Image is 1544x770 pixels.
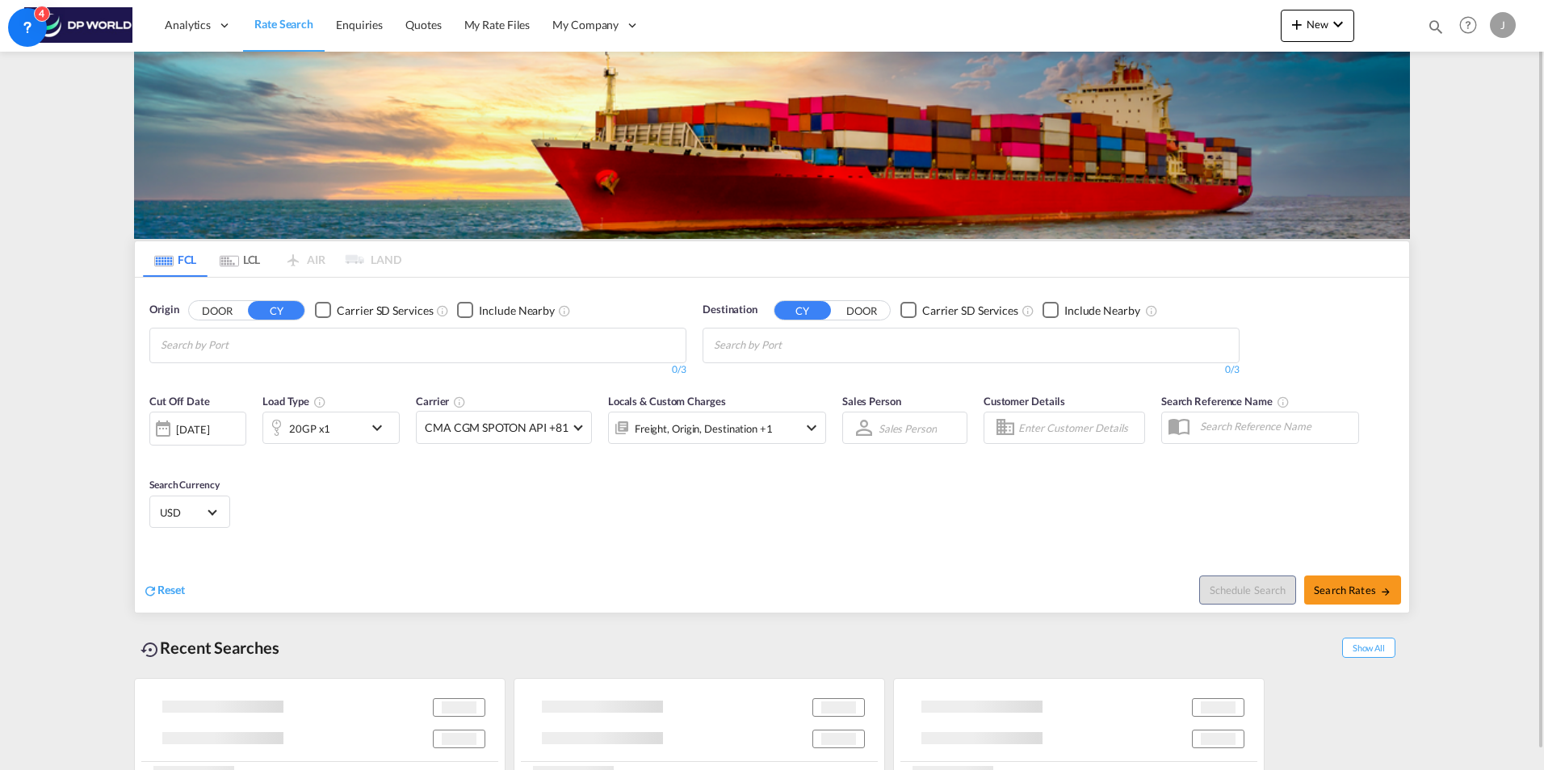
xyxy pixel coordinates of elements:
md-icon: icon-chevron-down [802,418,821,437]
span: Cut Off Date [149,395,210,408]
span: Carrier [416,395,466,408]
md-icon: icon-backup-restore [141,640,160,659]
md-icon: Unchecked: Search for CY (Container Yard) services for all selected carriers.Checked : Search for... [1022,304,1034,317]
md-checkbox: Checkbox No Ink [1043,302,1140,319]
md-checkbox: Checkbox No Ink [315,302,433,319]
div: [DATE] [149,412,246,446]
div: Include Nearby [1064,303,1140,319]
span: Search Currency [149,479,220,491]
button: CY [774,301,831,320]
div: OriginDOOR CY Checkbox No InkUnchecked: Search for CY (Container Yard) services for all selected ... [135,278,1409,613]
span: Load Type [262,395,326,408]
div: Help [1454,11,1490,40]
span: CMA CGM SPOTON API +81 [425,420,569,436]
md-icon: icon-chevron-down [367,418,395,437]
md-pagination-wrapper: Use the left and right arrow keys to navigate between tabs [143,241,401,277]
input: Search Reference Name [1192,414,1358,438]
md-icon: Unchecked: Search for CY (Container Yard) services for all selected carriers.Checked : Search for... [436,304,449,317]
span: Analytics [165,17,211,33]
div: icon-refreshReset [143,582,185,600]
md-icon: The selected Trucker/Carrierwill be displayed in the rate results If the rates are from another f... [453,395,466,408]
span: Search Rates [1314,584,1391,596]
span: Show All [1342,638,1395,658]
button: icon-plus 400-fgNewicon-chevron-down [1281,10,1354,42]
span: Locals & Custom Charges [608,395,726,408]
md-icon: icon-refresh [143,584,157,598]
md-checkbox: Checkbox No Ink [900,302,1018,319]
div: 20GP x1icon-chevron-down [262,412,400,444]
md-tab-item: LCL [208,241,272,277]
div: Freight Origin Destination Factory Stuffing [635,417,773,440]
div: J [1490,12,1516,38]
md-checkbox: Checkbox No Ink [457,302,555,319]
div: icon-magnify [1427,18,1445,42]
div: Carrier SD Services [922,303,1018,319]
md-icon: icon-plus 400-fg [1287,15,1307,34]
button: DOOR [833,301,890,320]
span: My Company [552,17,619,33]
md-tab-item: FCL [143,241,208,277]
img: c08ca190194411f088ed0f3ba295208c.png [24,7,133,44]
span: Sales Person [842,395,901,408]
md-chips-wrap: Chips container with autocompletion. Enter the text area, type text to search, and then use the u... [158,329,321,358]
img: LCL+%26+FCL+BACKGROUND.png [134,52,1410,239]
button: DOOR [189,301,245,320]
span: Origin [149,302,178,318]
md-icon: icon-chevron-down [1328,15,1348,34]
span: New [1287,18,1348,31]
md-select: Select Currency: $ USDUnited States Dollar [158,500,221,524]
span: Quotes [405,18,441,31]
div: 0/3 [149,363,686,377]
md-datepicker: Select [149,444,162,466]
input: Chips input. [714,333,867,358]
div: 20GP x1 [289,417,330,440]
md-icon: icon-information-outline [313,395,326,408]
md-select: Sales Person [877,416,938,440]
md-icon: Unchecked: Ignores neighbouring ports when fetching rates.Checked : Includes neighbouring ports w... [558,304,571,317]
input: Chips input. [161,333,314,358]
span: Customer Details [984,395,1065,408]
div: Include Nearby [479,303,555,319]
div: 0/3 [703,363,1240,377]
span: Enquiries [336,18,383,31]
input: Enter Customer Details [1018,416,1139,440]
div: Freight Origin Destination Factory Stuffingicon-chevron-down [608,412,826,444]
button: CY [248,301,304,320]
span: Search Reference Name [1161,395,1290,408]
button: Note: By default Schedule search will only considerorigin ports, destination ports and cut off da... [1199,575,1296,605]
span: USD [160,505,205,520]
span: My Rate Files [464,18,531,31]
button: Search Ratesicon-arrow-right [1304,575,1401,605]
div: Recent Searches [134,630,286,666]
md-icon: Unchecked: Ignores neighbouring ports when fetching rates.Checked : Includes neighbouring ports w... [1145,304,1158,317]
div: Carrier SD Services [337,303,433,319]
md-chips-wrap: Chips container with autocompletion. Enter the text area, type text to search, and then use the u... [711,329,874,358]
span: Reset [157,583,185,596]
md-icon: icon-arrow-right [1380,586,1391,597]
md-icon: Your search will be saved by the below given name [1277,395,1290,408]
div: [DATE] [176,422,209,437]
span: Rate Search [254,17,313,31]
span: Destination [703,302,757,318]
span: Help [1454,11,1482,39]
md-icon: icon-magnify [1427,18,1445,36]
